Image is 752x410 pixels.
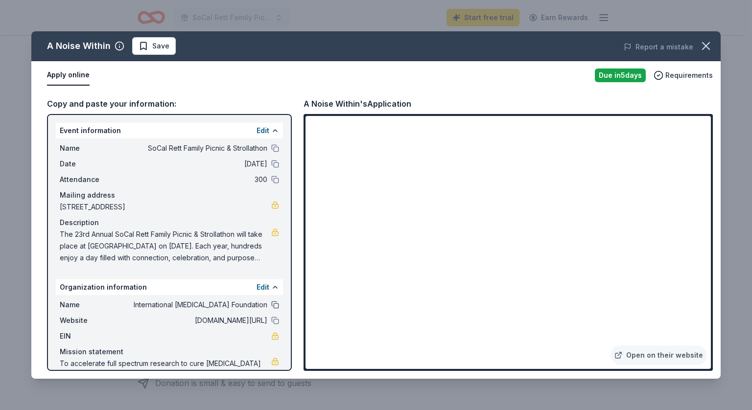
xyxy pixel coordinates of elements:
[47,97,292,110] div: Copy and paste your information:
[56,123,283,138] div: Event information
[47,65,90,86] button: Apply online
[125,158,267,170] span: [DATE]
[60,315,125,326] span: Website
[257,125,269,137] button: Edit
[304,97,411,110] div: A Noise Within's Application
[60,189,279,201] div: Mailing address
[624,41,693,53] button: Report a mistake
[60,174,125,185] span: Attendance
[60,158,125,170] span: Date
[47,38,111,54] div: A Noise Within
[125,299,267,311] span: International [MEDICAL_DATA] Foundation
[56,279,283,295] div: Organization information
[125,174,267,185] span: 300
[595,68,646,82] div: Due in 5 days
[60,228,271,264] span: The 23rd Annual SoCal Rett Family Picnic & Strollathon will take place at [GEOGRAPHIC_DATA] on [D...
[257,281,269,293] button: Edit
[654,69,713,81] button: Requirements
[60,346,279,358] div: Mission statement
[60,299,125,311] span: Name
[125,142,267,154] span: SoCal Rett Family Picnic & Strollathon
[60,201,271,213] span: [STREET_ADDRESS]
[60,142,125,154] span: Name
[60,217,279,228] div: Description
[132,37,176,55] button: Save
[125,315,267,326] span: [DOMAIN_NAME][URL]
[611,345,707,365] a: Open on their website
[60,358,271,393] span: To accelerate full spectrum research to cure [MEDICAL_DATA] and empower families with information...
[665,69,713,81] span: Requirements
[152,40,169,52] span: Save
[60,330,125,342] span: EIN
